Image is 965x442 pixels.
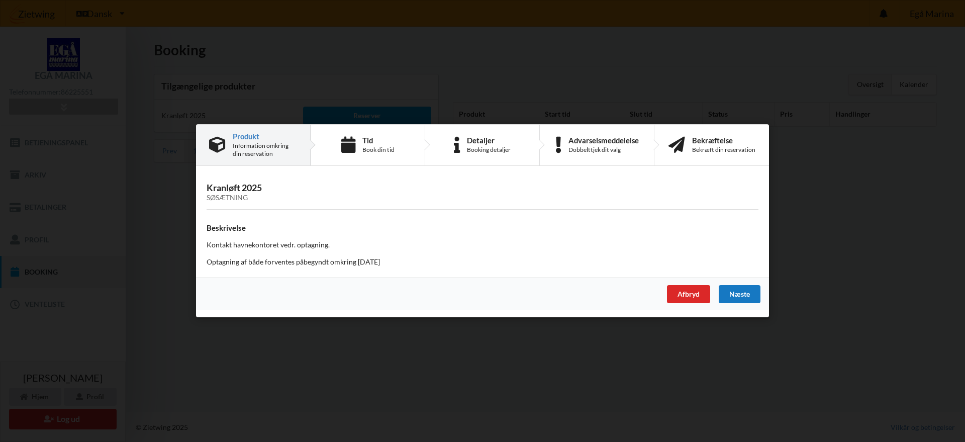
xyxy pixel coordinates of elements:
[233,142,297,158] div: Information omkring din reservation
[719,286,760,304] div: Næste
[207,257,758,268] p: Optagning af både forventes påbegyndt omkring [DATE]
[568,146,639,154] div: Dobbelttjek dit valg
[207,240,758,250] p: Kontakt havnekontoret vedr. optagning.
[362,136,395,144] div: Tid
[692,146,755,154] div: Bekræft din reservation
[233,132,297,140] div: Produkt
[667,286,710,304] div: Afbryd
[207,223,758,233] h4: Beskrivelse
[568,136,639,144] div: Advarselsmeddelelse
[467,136,511,144] div: Detaljer
[207,194,758,203] div: Søsætning
[467,146,511,154] div: Booking detaljer
[207,183,758,203] h3: Kranløft 2025
[692,136,755,144] div: Bekræftelse
[362,146,395,154] div: Book din tid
